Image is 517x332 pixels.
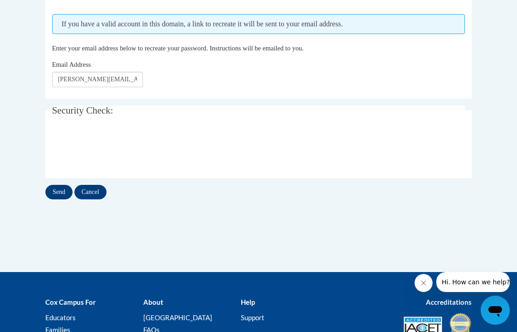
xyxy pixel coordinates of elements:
iframe: Message from company [436,272,510,292]
input: Send [45,185,73,199]
input: Email [52,72,143,87]
a: Support [241,313,264,322]
span: If you have a valid account in this domain, a link to recreate it will be sent to your email addr... [52,14,465,34]
iframe: reCAPTCHA [52,131,190,167]
b: Accreditations [426,298,472,306]
a: Educators [45,313,76,322]
iframe: Close message [415,274,433,292]
span: Email Address [52,61,91,68]
span: Enter your email address below to recreate your password. Instructions will be emailed to you. [52,45,304,52]
a: [GEOGRAPHIC_DATA] [143,313,212,322]
b: Cox Campus For [45,298,96,306]
b: About [143,298,163,306]
span: Security Check: [52,105,113,116]
iframe: Button to launch messaging window [481,296,510,325]
b: Help [241,298,255,306]
input: Cancel [74,185,107,199]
